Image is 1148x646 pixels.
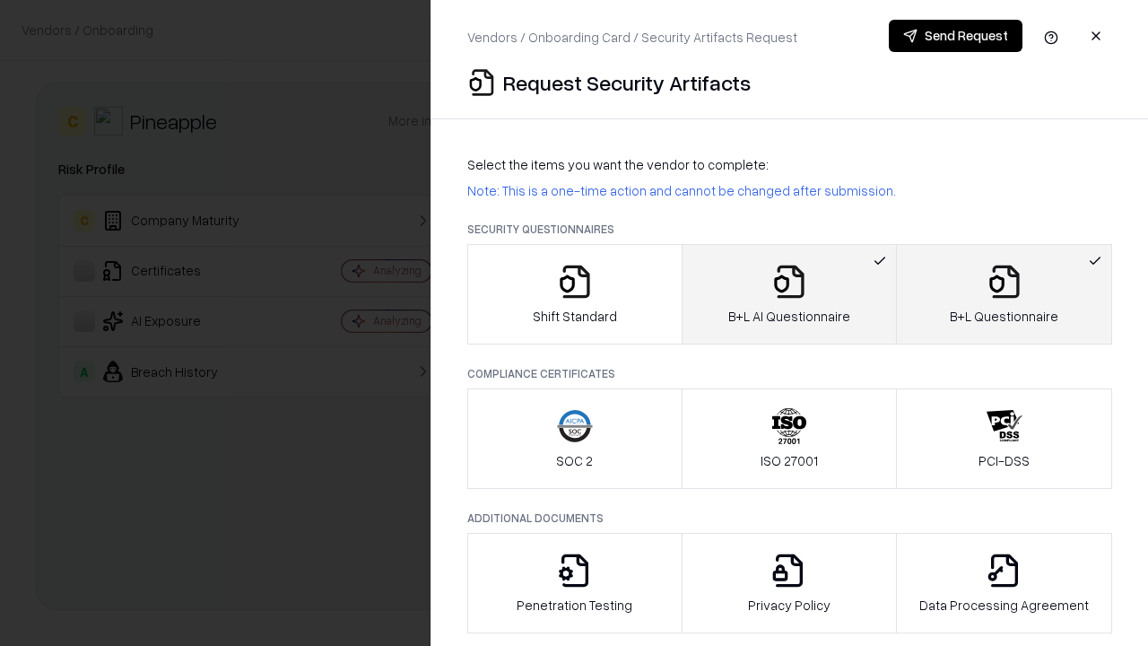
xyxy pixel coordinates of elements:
p: Vendors / Onboarding Card / Security Artifacts Request [467,28,797,47]
button: SOC 2 [467,388,683,489]
p: Note: This is a one-time action and cannot be changed after submission. [467,181,1112,200]
button: B+L Questionnaire [896,244,1112,345]
p: B+L Questionnaire [950,307,1058,326]
p: Request Security Artifacts [503,68,751,97]
p: Additional Documents [467,511,1112,526]
p: B+L AI Questionnaire [728,307,850,326]
p: Penetration Testing [517,596,632,615]
button: Send Request [889,20,1022,52]
button: B+L AI Questionnaire [682,244,898,345]
p: SOC 2 [556,451,593,470]
p: Security Questionnaires [467,222,1112,237]
button: ISO 27001 [682,388,898,489]
p: ISO 27001 [761,451,818,470]
button: Shift Standard [467,244,683,345]
button: PCI-DSS [896,388,1112,489]
p: Select the items you want the vendor to complete: [467,155,1112,174]
p: Privacy Policy [748,596,831,615]
p: Data Processing Agreement [919,596,1089,615]
p: Compliance Certificates [467,366,1112,381]
button: Privacy Policy [682,533,898,633]
button: Penetration Testing [467,533,683,633]
p: Shift Standard [533,307,617,326]
p: PCI-DSS [978,451,1030,470]
button: Data Processing Agreement [896,533,1112,633]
